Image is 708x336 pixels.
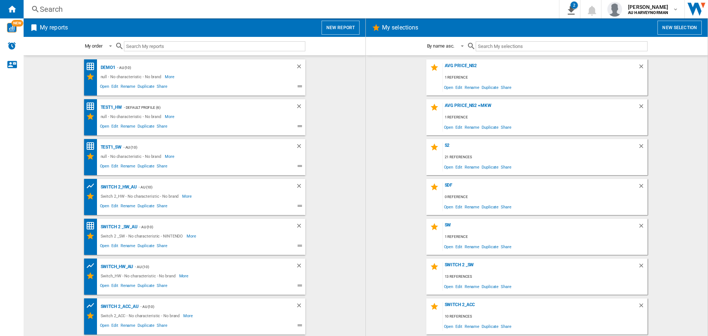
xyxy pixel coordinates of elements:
[156,242,169,251] span: Share
[464,281,480,291] span: Rename
[454,281,464,291] span: Edit
[443,193,648,202] div: 0 reference
[7,23,17,32] img: wise-card.svg
[638,103,648,113] div: Delete
[86,301,99,310] div: Product prices grid
[628,10,668,15] b: AU HARVEYNORMAN
[86,102,99,111] div: Price Matrix
[464,242,480,252] span: Rename
[500,162,513,172] span: Share
[99,202,111,211] span: Open
[443,162,455,172] span: Open
[381,21,420,35] h2: My selections
[296,143,305,152] div: Delete
[119,163,136,172] span: Rename
[638,183,648,193] div: Delete
[165,112,176,121] span: More
[86,192,99,201] div: My Selections
[296,222,305,232] div: Delete
[99,83,111,92] span: Open
[443,222,638,232] div: SW
[99,152,165,161] div: null - No characteristic - No brand
[156,163,169,172] span: Share
[657,21,702,35] button: New selection
[500,82,513,92] span: Share
[11,20,23,27] span: NEW
[443,321,455,331] span: Open
[110,202,119,211] span: Edit
[156,123,169,132] span: Share
[136,163,156,172] span: Duplicate
[454,202,464,212] span: Edit
[480,281,500,291] span: Duplicate
[138,222,281,232] div: - AU (10)
[119,123,136,132] span: Rename
[86,271,99,280] div: My Selections
[86,112,99,121] div: My Selections
[443,202,455,212] span: Open
[86,261,99,270] div: Product prices grid
[99,192,183,201] div: Switch 2_HW - No characteristic - No brand
[296,183,305,192] div: Delete
[443,103,638,113] div: Avg Price_NS2 +MKW
[443,272,648,281] div: 13 references
[156,282,169,291] span: Share
[99,232,187,240] div: Switch 2 _SW - No characteristic - NINTENDO
[443,242,455,252] span: Open
[86,232,99,240] div: My Selections
[86,221,99,231] div: Price Matrix
[454,122,464,132] span: Edit
[136,322,156,331] span: Duplicate
[296,302,305,311] div: Delete
[500,202,513,212] span: Share
[124,41,305,51] input: Search My reports
[115,63,281,72] div: - AU (10)
[119,322,136,331] span: Rename
[480,82,500,92] span: Duplicate
[136,242,156,251] span: Duplicate
[156,202,169,211] span: Share
[99,322,111,331] span: Open
[464,82,480,92] span: Rename
[99,302,139,311] div: Switch 2_ACC_AU
[476,41,647,51] input: Search My selections
[480,122,500,132] span: Duplicate
[296,262,305,271] div: Delete
[607,2,622,17] img: profile.jpg
[500,321,513,331] span: Share
[137,183,281,192] div: - AU (10)
[86,181,99,191] div: Product prices grid
[122,103,281,112] div: - Default profile (6)
[86,142,99,151] div: Price Matrix
[454,82,464,92] span: Edit
[443,262,638,272] div: Switch 2 _SW
[443,82,455,92] span: Open
[179,271,190,280] span: More
[322,21,360,35] button: New report
[85,43,103,49] div: My order
[500,242,513,252] span: Share
[99,222,138,232] div: Switch 2 _SW_AU
[119,83,136,92] span: Rename
[136,83,156,92] span: Duplicate
[40,4,540,14] div: Search
[110,242,119,251] span: Edit
[443,302,638,312] div: Switch 2_ACC
[480,242,500,252] span: Duplicate
[119,282,136,291] span: Rename
[500,122,513,132] span: Share
[86,72,99,81] div: My Selections
[119,202,136,211] span: Rename
[443,122,455,132] span: Open
[38,21,69,35] h2: My reports
[638,143,648,153] div: Delete
[480,321,500,331] span: Duplicate
[99,183,137,192] div: Switch 2_HW_AU
[99,262,133,271] div: Switch_HW_AU
[570,1,578,9] div: 2
[139,302,281,311] div: - AU (10)
[182,192,193,201] span: More
[110,163,119,172] span: Edit
[443,153,648,162] div: 21 references
[156,322,169,331] span: Share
